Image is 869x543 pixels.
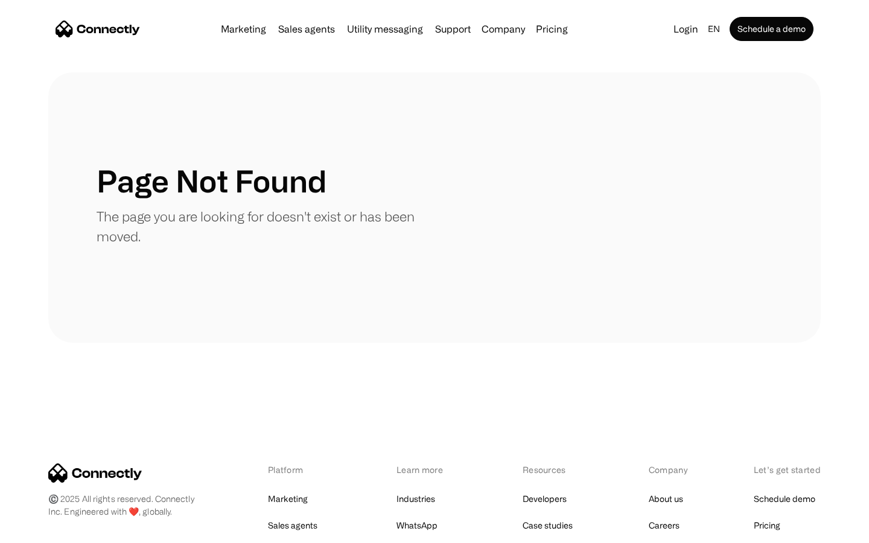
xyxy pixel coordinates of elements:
[523,463,586,476] div: Resources
[531,24,573,34] a: Pricing
[730,17,813,41] a: Schedule a demo
[273,24,340,34] a: Sales agents
[268,491,308,507] a: Marketing
[523,491,567,507] a: Developers
[754,491,815,507] a: Schedule demo
[669,21,703,37] a: Login
[523,517,573,534] a: Case studies
[649,517,680,534] a: Careers
[396,517,438,534] a: WhatsApp
[342,24,428,34] a: Utility messaging
[754,517,780,534] a: Pricing
[396,463,460,476] div: Learn more
[268,517,317,534] a: Sales agents
[754,463,821,476] div: Let’s get started
[482,21,525,37] div: Company
[396,491,435,507] a: Industries
[216,24,271,34] a: Marketing
[708,21,720,37] div: en
[12,521,72,539] aside: Language selected: English
[649,491,683,507] a: About us
[24,522,72,539] ul: Language list
[649,463,691,476] div: Company
[430,24,476,34] a: Support
[97,206,434,246] p: The page you are looking for doesn't exist or has been moved.
[268,463,334,476] div: Platform
[97,163,326,199] h1: Page Not Found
